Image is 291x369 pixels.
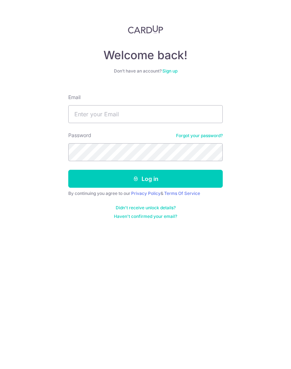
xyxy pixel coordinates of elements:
[128,25,163,34] img: CardUp Logo
[68,94,80,101] label: Email
[114,214,177,219] a: Haven't confirmed your email?
[68,132,91,139] label: Password
[131,191,161,196] a: Privacy Policy
[176,133,223,139] a: Forgot your password?
[68,170,223,188] button: Log in
[68,191,223,196] div: By continuing you agree to our &
[116,205,176,211] a: Didn't receive unlock details?
[162,68,177,74] a: Sign up
[68,68,223,74] div: Don’t have an account?
[68,48,223,62] h4: Welcome back!
[68,105,223,123] input: Enter your Email
[164,191,200,196] a: Terms Of Service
